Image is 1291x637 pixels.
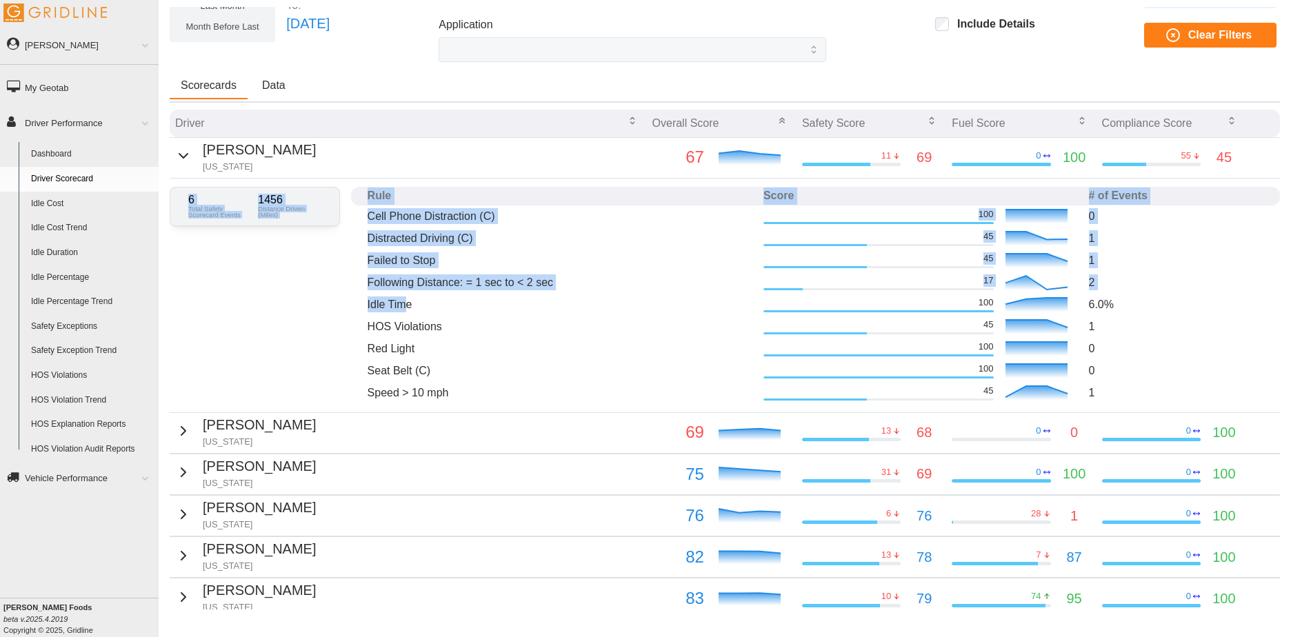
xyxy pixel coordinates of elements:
[1217,147,1232,168] p: 45
[368,385,752,401] p: Speed > 10 mph
[1188,23,1252,47] span: Clear Filters
[802,115,865,131] p: Safety Score
[1089,385,1263,401] p: 1
[1036,549,1041,561] p: 7
[175,497,316,531] button: [PERSON_NAME][US_STATE]
[1070,422,1078,443] p: 0
[1089,318,1263,334] p: 1
[25,412,159,437] a: HOS Explanation Reports
[203,601,316,614] p: [US_STATE]
[203,139,316,161] p: [PERSON_NAME]
[1031,507,1041,520] p: 28
[175,115,205,131] p: Driver
[203,436,316,448] p: [US_STATE]
[1186,590,1191,603] p: 0
[25,216,159,241] a: Idle Cost Trend
[25,338,159,363] a: Safety Exception Trend
[175,456,316,489] button: [PERSON_NAME][US_STATE]
[917,547,932,568] p: 78
[25,265,159,290] a: Idle Percentage
[203,518,316,531] p: [US_STATE]
[652,585,704,611] p: 83
[1212,588,1235,609] p: 100
[1212,422,1235,443] p: 100
[886,507,891,520] p: 6
[3,3,107,22] img: Gridline
[25,142,159,167] a: Dashboard
[368,341,752,356] p: Red Light
[188,205,251,219] p: Total Safety Scorecard Events
[1186,549,1191,561] p: 0
[1102,115,1192,131] p: Compliance Score
[983,318,993,331] p: 45
[652,419,704,445] p: 69
[258,205,321,219] p: Distance Driven (Miles)
[1066,588,1081,609] p: 95
[1036,150,1041,162] p: 0
[1089,341,1263,356] p: 0
[1089,252,1263,268] p: 1
[652,461,704,487] p: 75
[881,150,891,162] p: 11
[368,274,752,290] p: Following Distance: = 1 sec to < 2 sec
[1186,466,1191,478] p: 0
[1066,547,1081,568] p: 87
[1212,463,1235,485] p: 100
[175,414,316,448] button: [PERSON_NAME][US_STATE]
[1144,23,1277,48] button: Clear Filters
[203,414,316,436] p: [PERSON_NAME]
[1212,505,1235,527] p: 100
[175,580,316,614] button: [PERSON_NAME][US_STATE]
[917,588,932,609] p: 79
[1083,187,1269,205] th: # of Events
[368,363,752,378] p: Seat Belt (C)
[1031,590,1041,603] p: 74
[25,167,159,192] a: Driver Scorecard
[368,318,752,334] p: HOS Violations
[439,17,492,34] label: Application
[952,115,1005,131] p: Fuel Score
[203,538,316,560] p: [PERSON_NAME]
[1036,466,1041,478] p: 0
[881,425,891,437] p: 13
[1063,463,1085,485] p: 100
[203,580,316,601] p: [PERSON_NAME]
[652,503,704,529] p: 76
[917,147,932,168] p: 69
[881,549,891,561] p: 13
[979,208,994,221] p: 100
[979,296,994,309] p: 100
[1089,230,1263,246] p: 1
[983,385,993,397] p: 45
[983,274,993,287] p: 17
[3,603,92,611] b: [PERSON_NAME] Foods
[1089,363,1263,378] p: 0
[368,230,752,246] p: Distracted Driving (C)
[979,363,994,375] p: 100
[1181,150,1190,162] p: 55
[1089,299,1114,310] span: 6.0 %
[1186,425,1191,437] p: 0
[262,80,286,91] span: Data
[983,252,993,265] p: 45
[983,230,993,243] p: 45
[286,13,330,34] p: [DATE]
[25,241,159,265] a: Idle Duration
[1212,547,1235,568] p: 100
[1063,147,1085,168] p: 100
[25,290,159,314] a: Idle Percentage Trend
[917,505,932,527] p: 76
[652,544,704,570] p: 82
[881,466,891,478] p: 31
[368,208,752,224] p: Cell Phone Distraction (C)
[1089,274,1263,290] p: 2
[175,139,316,173] button: [PERSON_NAME][US_STATE]
[949,17,1035,31] label: Include Details
[25,314,159,339] a: Safety Exceptions
[368,252,752,268] p: Failed to Stop
[1036,425,1041,437] p: 0
[203,560,316,572] p: [US_STATE]
[1186,507,1191,520] p: 0
[175,538,316,572] button: [PERSON_NAME][US_STATE]
[25,437,159,462] a: HOS Violation Audit Reports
